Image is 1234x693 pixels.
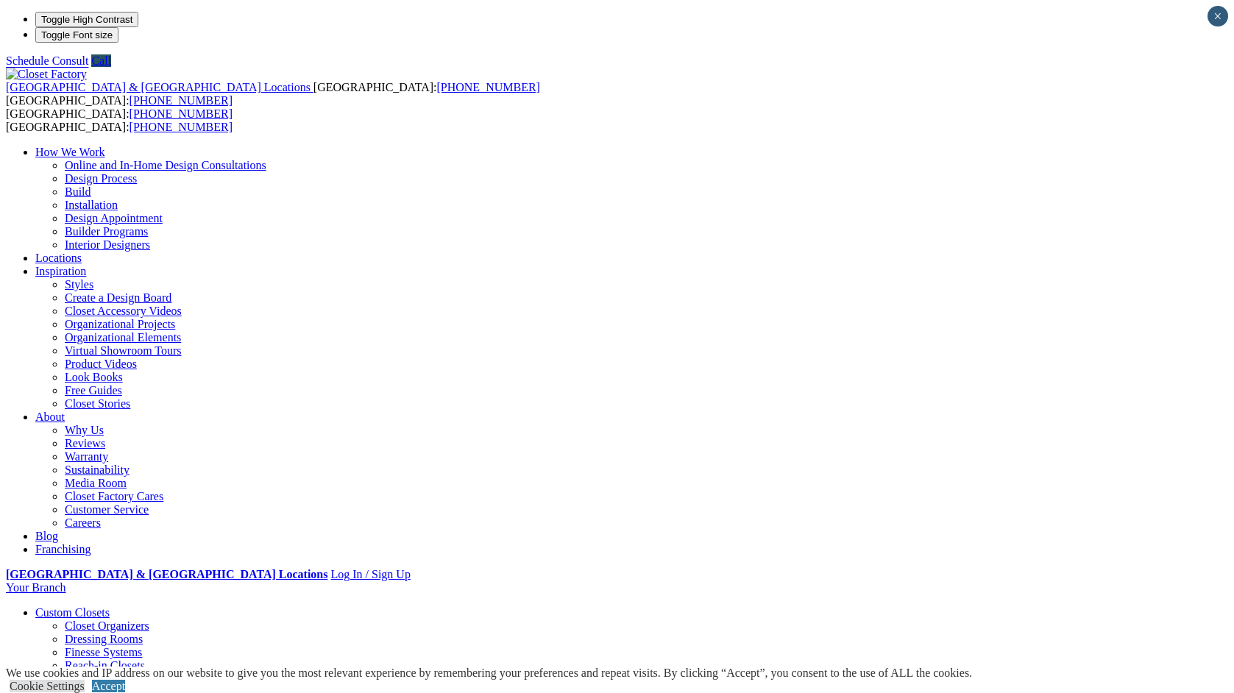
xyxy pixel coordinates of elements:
a: How We Work [35,146,105,158]
span: Toggle High Contrast [41,14,132,25]
span: Toggle Font size [41,29,113,40]
a: Cookie Settings [10,680,85,692]
a: Closet Organizers [65,619,149,632]
span: [GEOGRAPHIC_DATA]: [GEOGRAPHIC_DATA]: [6,107,233,133]
a: Interior Designers [65,238,150,251]
a: Accept [92,680,125,692]
a: Customer Service [65,503,149,516]
a: Product Videos [65,358,137,370]
a: About [35,411,65,423]
a: Locations [35,252,82,264]
a: Blog [35,530,58,542]
a: Inspiration [35,265,86,277]
a: [PHONE_NUMBER] [436,81,539,93]
a: Dressing Rooms [65,633,143,645]
a: Warranty [65,450,108,463]
a: [GEOGRAPHIC_DATA] & [GEOGRAPHIC_DATA] Locations [6,81,313,93]
a: Closet Accessory Videos [65,305,182,317]
a: Organizational Projects [65,318,175,330]
a: Online and In-Home Design Consultations [65,159,266,171]
a: Why Us [65,424,104,436]
span: [GEOGRAPHIC_DATA]: [GEOGRAPHIC_DATA]: [6,81,540,107]
a: Custom Closets [35,606,110,619]
a: [PHONE_NUMBER] [130,107,233,120]
a: Careers [65,516,101,529]
a: Styles [65,278,93,291]
a: Create a Design Board [65,291,171,304]
span: [GEOGRAPHIC_DATA] & [GEOGRAPHIC_DATA] Locations [6,81,311,93]
a: Finesse Systems [65,646,142,658]
a: Call [91,54,111,67]
a: Media Room [65,477,127,489]
a: Reach-in Closets [65,659,145,672]
a: Builder Programs [65,225,148,238]
a: Virtual Showroom Tours [65,344,182,357]
button: Toggle Font size [35,27,118,43]
a: Look Books [65,371,123,383]
a: Installation [65,199,118,211]
a: [PHONE_NUMBER] [130,94,233,107]
a: Your Branch [6,581,65,594]
a: Closet Stories [65,397,130,410]
a: Franchising [35,543,91,555]
a: Organizational Elements [65,331,181,344]
a: Free Guides [65,384,122,397]
a: Design Process [65,172,137,185]
a: Design Appointment [65,212,163,224]
a: [GEOGRAPHIC_DATA] & [GEOGRAPHIC_DATA] Locations [6,568,327,580]
a: Log In / Sign Up [330,568,410,580]
a: [PHONE_NUMBER] [130,121,233,133]
button: Close [1208,6,1228,26]
a: Build [65,185,91,198]
button: Toggle High Contrast [35,12,138,27]
a: Schedule Consult [6,54,88,67]
a: Reviews [65,437,105,449]
div: We use cookies and IP address on our website to give you the most relevant experience by remember... [6,667,972,680]
img: Closet Factory [6,68,87,81]
a: Closet Factory Cares [65,490,163,502]
a: Sustainability [65,463,130,476]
